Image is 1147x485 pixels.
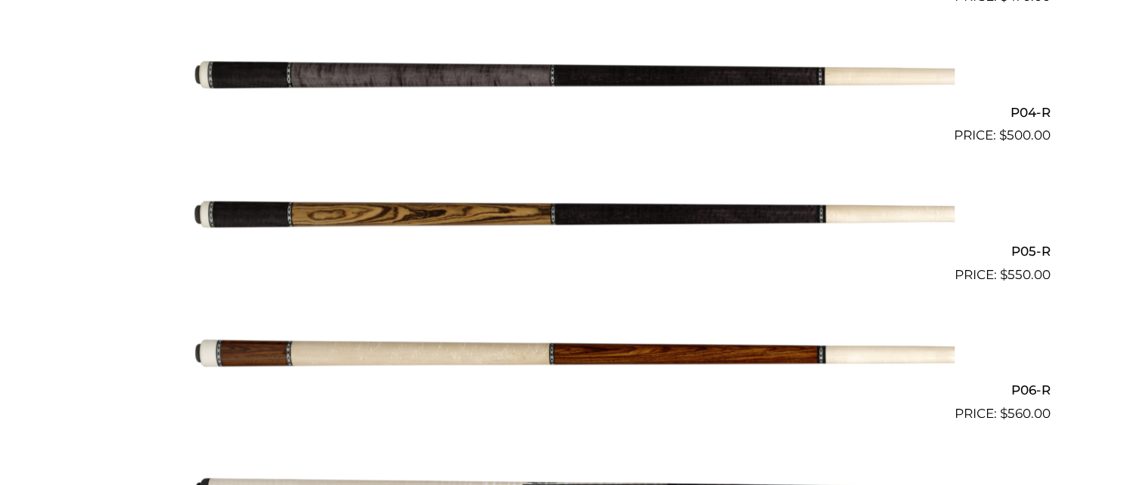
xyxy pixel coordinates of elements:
h2: P05-R [97,237,1050,265]
h2: P06-R [97,376,1050,404]
span: $ [1000,406,1007,421]
h2: P04-R [97,98,1050,126]
img: P06-R [193,291,955,418]
a: P05-R $550.00 [97,152,1050,284]
span: $ [999,127,1007,143]
a: P04-R $500.00 [97,13,1050,146]
img: P04-R [193,13,955,140]
img: P05-R [193,152,955,278]
bdi: 560.00 [1000,406,1050,421]
a: P06-R $560.00 [97,291,1050,424]
bdi: 500.00 [999,127,1050,143]
span: $ [1000,267,1007,282]
bdi: 550.00 [1000,267,1050,282]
